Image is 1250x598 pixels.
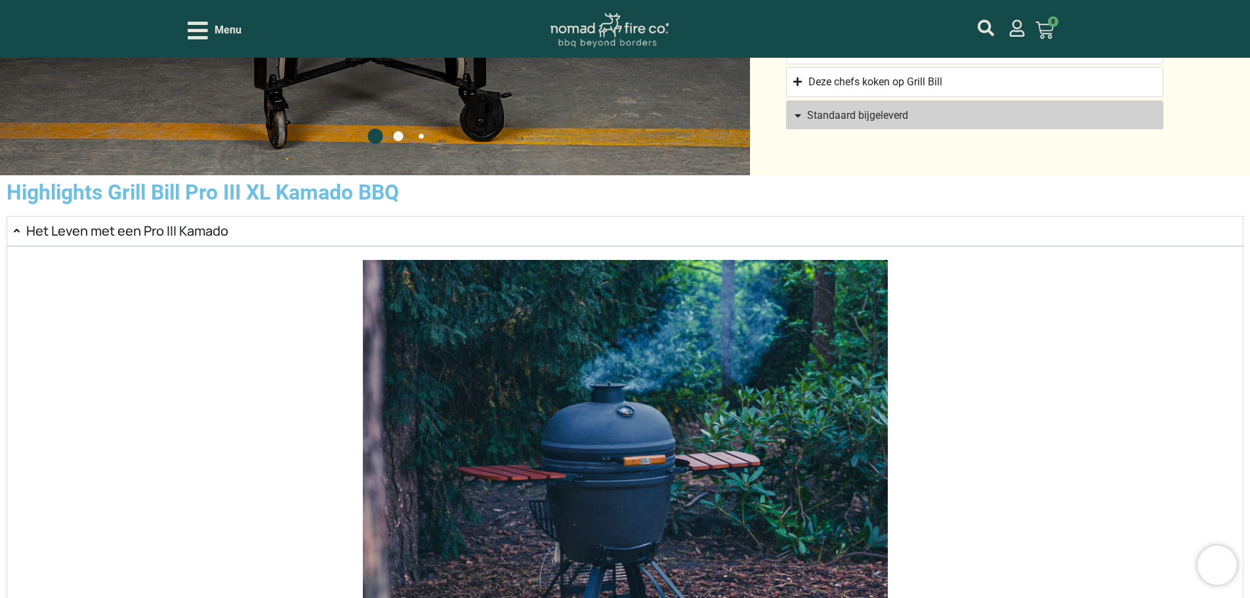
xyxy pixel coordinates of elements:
span: Go to slide 2 [393,131,403,141]
a: bekijk accessoires [786,100,1163,129]
a: 0 [1020,13,1070,47]
img: Nomad Logo [551,13,669,48]
a: mijn account [1009,20,1026,37]
summary: Het Leven met een Pro III Kamado [7,216,1243,246]
span: Menu [215,22,241,38]
span: Go to slide 1 [367,129,383,144]
summary: Deze chefs koken op Grill Bill [786,67,1163,97]
h2: Het Leven met een Pro III Kamado [26,223,228,239]
a: mijn account [978,20,994,36]
span: Standaard bijgeleverd [807,110,908,121]
h2: Highlights Grill Bill Pro III XL Kamado BBQ [7,182,1243,203]
span: 0 [1048,16,1058,27]
div: Open/Close Menu [188,19,241,42]
span: Go to slide 3 [419,133,424,139]
div: Deze chefs koken op Grill Bill [808,74,942,90]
